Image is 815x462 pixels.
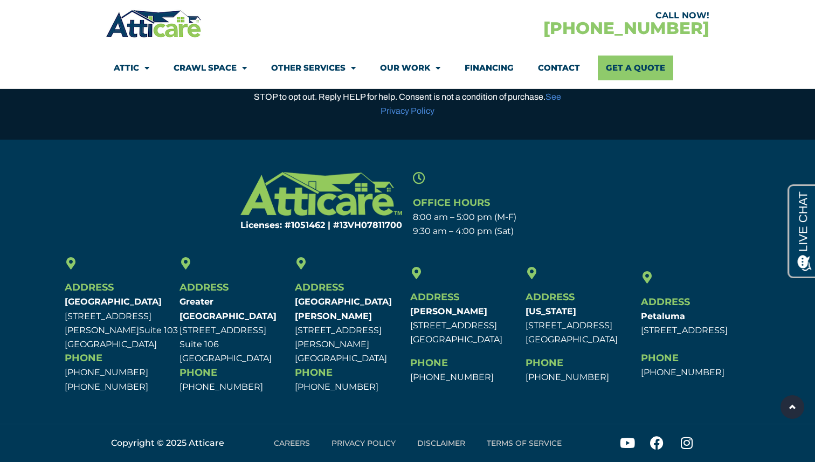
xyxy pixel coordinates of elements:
[410,291,459,303] span: Address
[179,367,217,378] span: Phone
[295,367,333,378] span: Phone
[295,296,392,321] b: [GEOGRAPHIC_DATA][PERSON_NAME]
[26,9,87,22] span: Opens a chat window
[410,306,487,316] b: [PERSON_NAME]
[413,197,490,209] span: Office Hours
[526,306,576,316] b: [US_STATE]
[641,352,679,364] span: Phone
[139,325,178,335] span: Suite 103
[111,436,233,450] div: Copyright © 2025 Atticare
[65,295,175,351] p: [STREET_ADDRESS][PERSON_NAME] [GEOGRAPHIC_DATA]
[179,281,229,293] span: Address
[65,281,114,293] span: Address
[179,296,277,321] b: Greater [GEOGRAPHIC_DATA]
[179,295,289,366] p: [STREET_ADDRESS] Suite 106 [GEOGRAPHIC_DATA]
[410,305,520,347] p: [STREET_ADDRESS] [GEOGRAPHIC_DATA]
[114,56,149,80] a: Attic
[598,56,673,80] a: Get A Quote
[408,11,709,20] div: CALL NOW!
[641,311,685,321] b: Petaluma
[526,305,636,347] p: [STREET_ADDRESS] [GEOGRAPHIC_DATA]
[476,431,572,456] a: Terms of Service
[526,291,575,303] span: Address
[295,295,405,366] p: [STREET_ADDRESS][PERSON_NAME] [GEOGRAPHIC_DATA]
[263,431,321,456] a: Careers
[413,210,606,239] p: 8:00 am – 5:00 pm (M-F) 9:30 am – 4:00 pm (Sat)
[406,431,476,456] a: Disclaimer
[114,56,701,80] nav: Menu
[465,56,514,80] a: Financing
[209,221,403,230] h6: Licenses: #1051462 | #13VH078117​00
[295,281,344,293] span: Address
[174,56,247,80] a: Crawl Space
[380,56,440,80] a: Our Work
[244,431,591,456] nav: Menu
[65,296,162,307] b: [GEOGRAPHIC_DATA]
[641,309,751,338] p: [STREET_ADDRESS]
[538,56,580,80] a: Contact
[321,431,406,456] a: Privacy Policy
[65,352,102,364] span: Phone
[410,357,448,369] span: Phone
[526,357,563,369] span: Phone
[271,56,356,80] a: Other Services
[641,296,690,308] span: Address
